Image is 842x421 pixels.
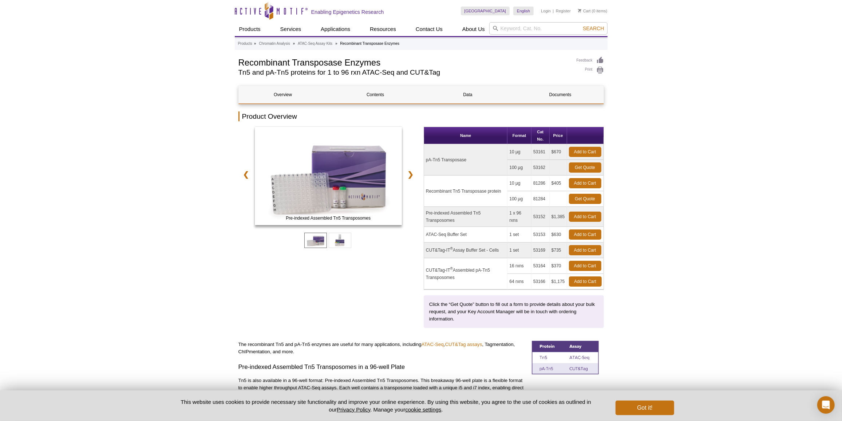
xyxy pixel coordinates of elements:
[424,258,507,290] td: CUT&Tag-IT Assembled pA-Tn5 Transposomes
[556,8,571,13] a: Register
[424,207,507,227] td: Pre-indexed Assembled Tn5 Transposomes
[507,144,531,160] td: 10 µg
[422,342,444,347] a: ATAC-Seq
[461,7,510,15] a: [GEOGRAPHIC_DATA]
[424,243,507,258] td: CUT&Tag-IT Assay Buffer Set - Cells
[276,22,306,36] a: Services
[340,42,399,46] li: Recombinant Transposase Enzymes
[254,42,256,46] li: »
[578,9,581,12] img: Your Cart
[513,7,534,15] a: English
[531,160,550,176] td: 53162
[238,56,569,67] h1: Recombinant Transposase Enzymes
[255,127,402,227] a: ATAC-Seq Kit
[541,8,551,13] a: Login
[238,166,254,183] a: ❮
[331,86,420,103] a: Contents
[532,341,599,374] img: Tn5 and pA-Tn5 comparison table
[316,22,355,36] a: Applications
[550,207,567,227] td: $1,385
[450,247,453,251] sup: ®
[550,176,567,191] td: $405
[450,267,453,271] sup: ®
[577,66,604,74] a: Print
[569,261,601,271] a: Add to Cart
[256,215,400,222] span: Pre-indexed Assembled Tn5 Transposomes
[569,229,601,240] a: Add to Cart
[578,8,591,13] a: Cart
[569,212,601,222] a: Add to Cart
[507,207,531,227] td: 1 x 96 rxns
[531,274,550,290] td: 53166
[445,342,482,347] a: CUT&Tag assays
[424,144,507,176] td: pA-Tn5 Transposase
[507,191,531,207] td: 100 µg
[489,22,608,35] input: Keyword, Cat. No.
[553,7,554,15] li: |
[578,7,608,15] li: (0 items)
[507,127,531,144] th: Format
[239,86,327,103] a: Overview
[531,144,550,160] td: 53161
[531,176,550,191] td: 81286
[293,42,295,46] li: »
[550,243,567,258] td: $735
[458,22,489,36] a: About Us
[531,258,550,274] td: 53164
[168,398,604,413] p: This website uses cookies to provide necessary site functionality and improve your online experie...
[238,111,604,121] h2: Product Overview
[577,56,604,64] a: Feedback
[569,162,601,173] a: Get Quote
[817,396,835,414] div: Open Intercom Messenger
[259,40,290,47] a: Chromatin Analysis
[365,22,400,36] a: Resources
[507,243,531,258] td: 1 set
[311,9,384,15] h2: Enabling Epigenetics Research
[403,166,418,183] a: ❯
[569,245,601,255] a: Add to Cart
[411,22,447,36] a: Contact Us
[616,401,674,415] button: Got it!
[550,144,567,160] td: $670
[531,207,550,227] td: 53152
[405,406,441,413] button: cookie settings
[569,178,601,188] a: Add to Cart
[507,258,531,274] td: 16 rxns
[583,25,604,31] span: Search
[424,176,507,207] td: Recombinant Tn5 Transposase protein
[298,40,332,47] a: ATAC-Seq Assay Kits
[424,227,507,243] td: ATAC-Seq Buffer Set
[569,276,602,287] a: Add to Cart
[507,160,531,176] td: 100 µg
[235,22,265,36] a: Products
[238,377,526,413] p: Tn5 is also available in a 96-well format: Pre-indexed Assembled Tn5 Transposomes. This breakaway...
[424,127,507,144] th: Name
[255,127,402,225] img: Pre-indexed Assembled Tn5 Transposomes
[238,40,252,47] a: Products
[531,127,550,144] th: Cat No.
[507,274,531,290] td: 64 rxns
[337,406,370,413] a: Privacy Policy
[569,194,601,204] a: Get Quote
[550,227,567,243] td: $630
[550,274,567,290] td: $1,175
[581,25,606,32] button: Search
[531,191,550,207] td: 81284
[424,86,512,103] a: Data
[550,127,567,144] th: Price
[335,42,337,46] li: »
[238,341,526,355] p: The recombinant Tn5 and pA-Tn5 enzymes are useful for many applications, including , , Tagmentati...
[516,86,605,103] a: Documents
[550,258,567,274] td: $370
[507,176,531,191] td: 10 µg
[429,301,598,323] p: Click the “Get Quote” button to fill out a form to provide details about your bulk request, and y...
[531,227,550,243] td: 53153
[238,363,526,371] h3: Pre-indexed Assembled Tn5 Transposomes in a 96-well Plate
[569,147,601,157] a: Add to Cart
[531,243,550,258] td: 53169
[507,227,531,243] td: 1 set
[238,69,569,76] h2: Tn5 and pA-Tn5 proteins for 1 to 96 rxn ATAC-Seq and CUT&Tag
